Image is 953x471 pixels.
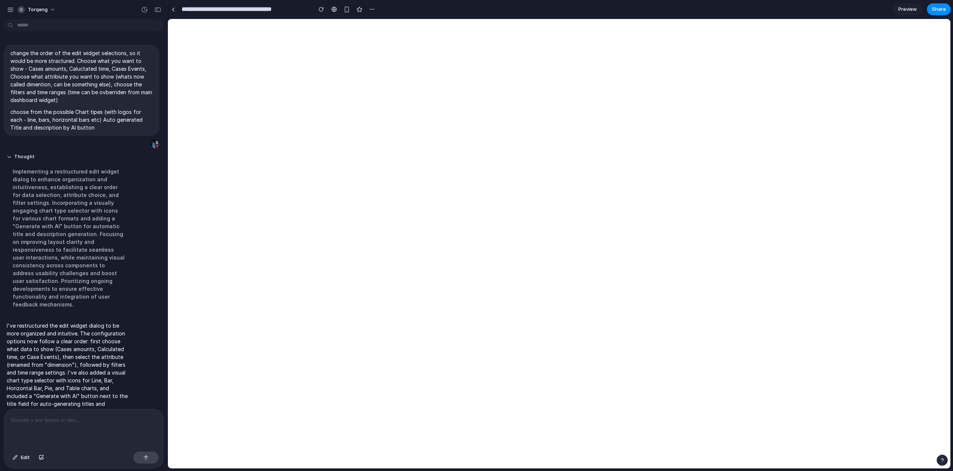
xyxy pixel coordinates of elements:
[932,6,946,13] span: Share
[927,3,951,15] button: Share
[9,452,34,464] button: Edit
[10,108,153,131] p: choose from the possible Chart tipes (with logos for each - line, bars, horizontal bars etc) Auto...
[7,163,131,313] div: Implementing a restructured edit widget dialog to enhance organization and intuitiveness, establi...
[893,3,922,15] a: Preview
[10,49,153,104] p: change the order of the edit widget selections, so it would be more stractured. Choose what you w...
[15,4,59,16] button: torqeng
[898,6,917,13] span: Preview
[28,6,48,13] span: torqeng
[21,454,30,461] span: Edit
[7,322,131,416] p: I've restructured the edit widget dialog to be more organized and intuitive. The configuration op...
